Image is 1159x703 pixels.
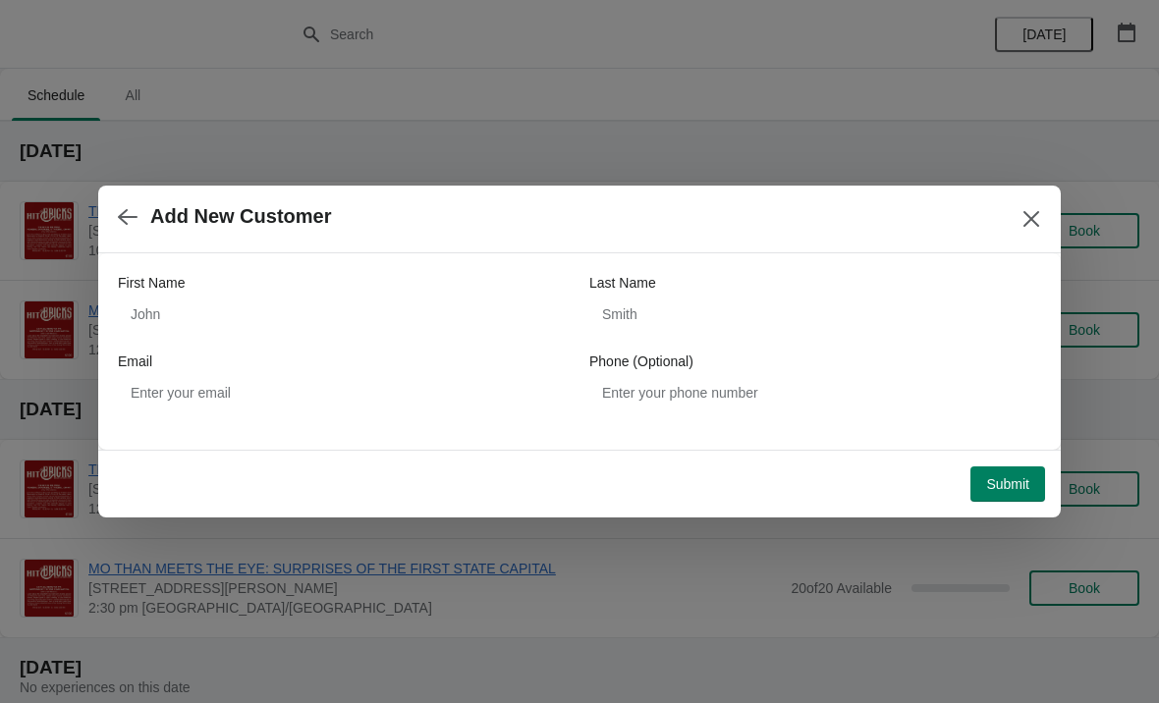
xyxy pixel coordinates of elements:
[1014,201,1049,237] button: Close
[986,476,1029,492] span: Submit
[118,273,185,293] label: First Name
[150,205,331,228] h2: Add New Customer
[970,466,1045,502] button: Submit
[589,351,693,371] label: Phone (Optional)
[118,351,152,371] label: Email
[589,375,1041,410] input: Enter your phone number
[589,297,1041,332] input: Smith
[118,375,570,410] input: Enter your email
[589,273,656,293] label: Last Name
[118,297,570,332] input: John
